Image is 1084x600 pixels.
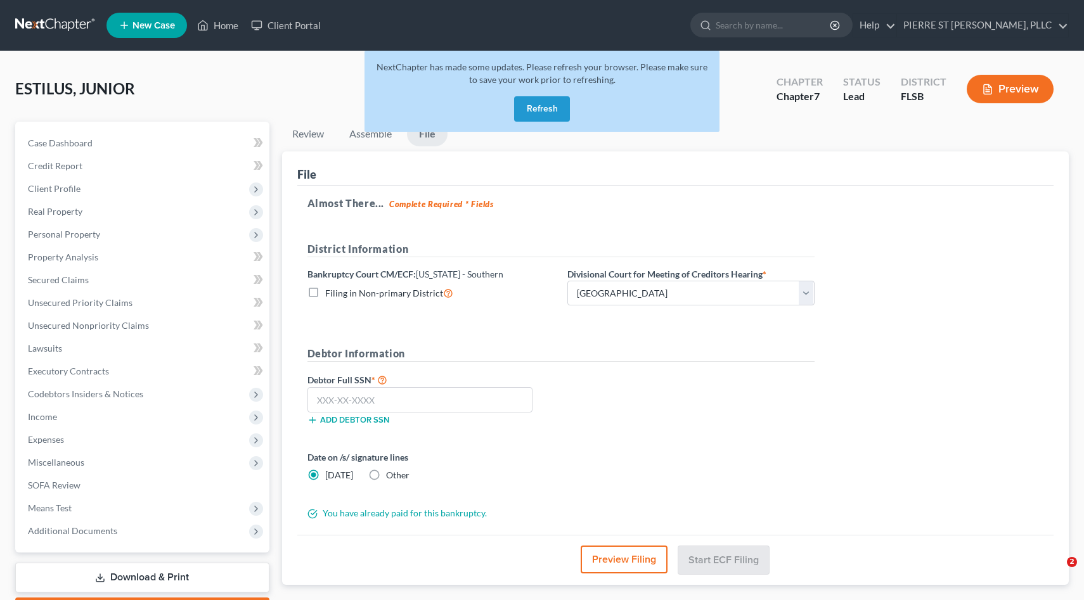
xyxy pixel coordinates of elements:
[843,75,881,89] div: Status
[18,474,269,497] a: SOFA Review
[18,155,269,177] a: Credit Report
[28,297,132,308] span: Unsecured Priority Claims
[901,75,946,89] div: District
[307,450,555,464] label: Date on /s/ signature lines
[28,183,81,194] span: Client Profile
[28,160,82,171] span: Credit Report
[28,457,84,468] span: Miscellaneous
[777,75,823,89] div: Chapter
[28,388,143,399] span: Codebtors Insiders & Notices
[325,288,443,298] span: Filing in Non-primary District
[307,196,1044,211] h5: Almost There...
[325,469,353,480] span: [DATE]
[18,269,269,291] a: Secured Claims
[18,360,269,383] a: Executory Contracts
[581,546,668,573] button: Preview Filing
[28,206,82,217] span: Real Property
[567,267,766,281] label: Divisional Court for Meeting of Creditors Hearing
[514,96,570,122] button: Refresh
[132,21,175,30] span: New Case
[18,291,269,314] a: Unsecured Priority Claims
[28,137,93,148] span: Case Dashboard
[297,167,316,182] div: File
[28,229,100,239] span: Personal Property
[18,132,269,155] a: Case Dashboard
[301,507,821,520] div: You have already paid for this bankruptcy.
[386,469,410,480] span: Other
[28,252,98,262] span: Property Analysis
[28,434,64,445] span: Expenses
[777,89,823,104] div: Chapter
[28,274,89,285] span: Secured Claims
[377,61,707,85] span: NextChapter has made some updates. Please refresh your browser. Please make sure to save your wor...
[416,269,503,279] span: [US_STATE] - Southern
[307,387,533,412] input: XXX-XX-XXXX
[389,199,494,209] strong: Complete Required * Fields
[307,241,815,257] h5: District Information
[15,79,135,98] span: ESTILUS, JUNIOR
[245,14,327,37] a: Client Portal
[307,346,815,362] h5: Debtor Information
[28,343,62,354] span: Lawsuits
[901,89,946,104] div: FLSB
[307,267,503,281] label: Bankruptcy Court CM/ECF:
[28,320,149,331] span: Unsecured Nonpriority Claims
[18,337,269,360] a: Lawsuits
[15,563,269,592] a: Download & Print
[678,546,770,575] button: Start ECF Filing
[18,314,269,337] a: Unsecured Nonpriority Claims
[28,411,57,422] span: Income
[967,75,1054,103] button: Preview
[282,122,334,146] a: Review
[339,122,402,146] a: Assemble
[28,502,72,513] span: Means Test
[1041,557,1071,587] iframe: Intercom live chat
[716,13,832,37] input: Search by name...
[28,366,109,376] span: Executory Contracts
[814,90,820,102] span: 7
[843,89,881,104] div: Lead
[307,415,389,425] button: Add debtor SSN
[18,246,269,269] a: Property Analysis
[1067,557,1077,567] span: 2
[301,372,561,387] label: Debtor Full SSN
[191,14,245,37] a: Home
[853,14,896,37] a: Help
[28,525,117,536] span: Additional Documents
[28,480,81,490] span: SOFA Review
[897,14,1068,37] a: PIERRE ST [PERSON_NAME], PLLC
